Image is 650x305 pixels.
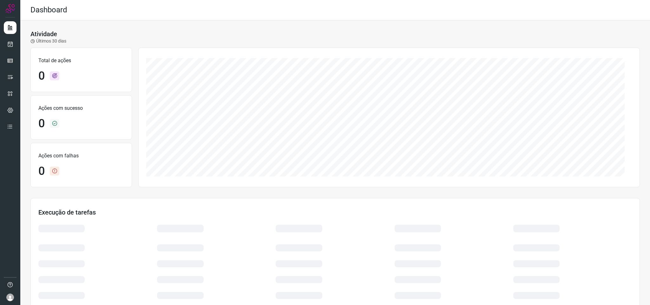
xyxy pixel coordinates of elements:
[38,209,632,216] h3: Execução de tarefas
[38,117,45,130] h1: 0
[30,5,67,15] h2: Dashboard
[5,4,15,13] img: Logo
[6,294,14,301] img: avatar-user-boy.jpg
[30,38,66,44] p: Últimos 30 dias
[38,57,124,64] p: Total de ações
[38,104,124,112] p: Ações com sucesso
[38,152,124,160] p: Ações com falhas
[38,69,45,83] h1: 0
[30,30,57,38] h3: Atividade
[38,164,45,178] h1: 0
